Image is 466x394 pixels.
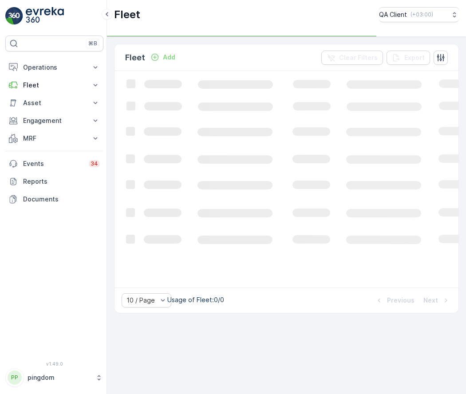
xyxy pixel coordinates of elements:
p: Next [423,296,438,305]
button: Next [423,295,451,306]
p: Events [23,159,83,168]
p: pingdom [28,373,91,382]
p: Engagement [23,116,86,125]
p: Fleet [125,51,145,64]
p: Asset [23,98,86,107]
button: Export [387,51,430,65]
p: 34 [91,160,98,167]
p: ( +03:00 ) [411,11,433,18]
p: Add [163,53,175,62]
a: Reports [5,173,103,190]
button: Previous [374,295,415,306]
img: logo_light-DOdMpM7g.png [26,7,64,25]
button: Asset [5,94,103,112]
div: PP [8,370,22,385]
img: logo [5,7,23,25]
button: Clear Filters [321,51,383,65]
a: Events34 [5,155,103,173]
span: v 1.49.0 [5,361,103,366]
button: QA Client(+03:00) [379,7,459,22]
button: Operations [5,59,103,76]
p: ⌘B [88,40,97,47]
p: QA Client [379,10,407,19]
button: Fleet [5,76,103,94]
button: Add [147,52,179,63]
button: MRF [5,130,103,147]
p: Fleet [114,8,140,22]
p: Documents [23,195,100,204]
p: Previous [387,296,415,305]
p: Fleet [23,81,86,90]
button: Engagement [5,112,103,130]
p: Usage of Fleet : 0/0 [167,295,224,304]
a: Documents [5,190,103,208]
p: Clear Filters [339,53,378,62]
p: MRF [23,134,86,143]
p: Export [404,53,425,62]
p: Reports [23,177,100,186]
p: Operations [23,63,86,72]
button: PPpingdom [5,368,103,387]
